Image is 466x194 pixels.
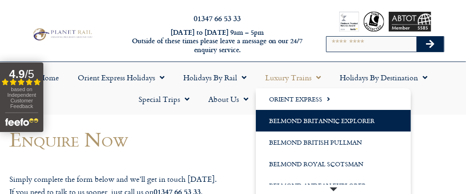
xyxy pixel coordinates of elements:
a: Luxury Trains [256,67,330,88]
a: Holidays by Destination [330,67,437,88]
a: Belmond British Pullman [256,132,411,153]
a: Home [29,67,68,88]
h1: Enquire Now [9,128,305,150]
a: Belmond Royal Scotsman [256,153,411,175]
a: Holidays by Rail [174,67,256,88]
button: Search [417,37,444,52]
h6: [DATE] to [DATE] 9am – 5pm Outside of these times please leave a message on our 24/7 enquiry serv... [127,28,309,54]
a: Belmond Britannic Explorer [256,110,411,132]
a: Orient Express Holidays [68,67,174,88]
a: About Us [199,88,258,110]
nav: Menu [5,67,461,110]
a: Orient Express [256,88,411,110]
a: 01347 66 53 33 [194,13,241,23]
a: Special Trips [129,88,199,110]
img: Planet Rail Train Holidays Logo [31,27,94,42]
